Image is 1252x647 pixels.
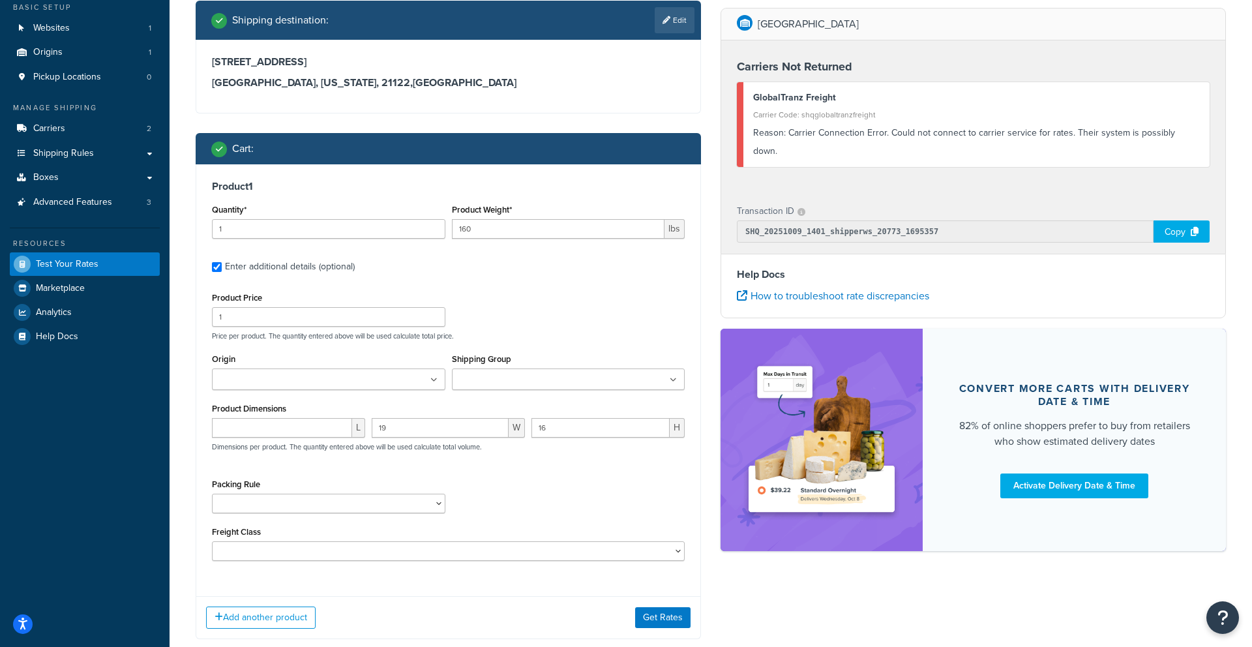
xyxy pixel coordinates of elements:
[212,293,262,303] label: Product Price
[452,354,511,364] label: Shipping Group
[664,219,685,239] span: lbs
[10,2,160,13] div: Basic Setup
[954,418,1195,449] div: 82% of online shoppers prefer to buy from retailers who show estimated delivery dates
[212,354,235,364] label: Origin
[753,124,1200,160] div: Carrier Connection Error. Could not connect to carrier service for rates. Their system is possibl...
[10,277,160,300] a: Marketplace
[33,72,101,83] span: Pickup Locations
[753,89,1200,107] div: GlobalTranz Freight
[10,325,160,348] a: Help Docs
[737,58,852,75] strong: Carriers Not Returned
[10,40,160,65] a: Origins1
[10,252,160,276] a: Test Your Rates
[737,267,1210,282] h4: Help Docs
[33,123,65,134] span: Carriers
[36,283,85,294] span: Marketplace
[149,23,151,34] span: 1
[33,197,112,208] span: Advanced Features
[655,7,694,33] a: Edit
[33,148,94,159] span: Shipping Rules
[10,102,160,113] div: Manage Shipping
[212,76,685,89] h3: [GEOGRAPHIC_DATA], [US_STATE], 21122 , [GEOGRAPHIC_DATA]
[147,197,151,208] span: 3
[33,47,63,58] span: Origins
[10,238,160,249] div: Resources
[232,143,254,155] h2: Cart :
[452,205,512,215] label: Product Weight*
[209,442,482,451] p: Dimensions per product. The quantity entered above will be used calculate total volume.
[737,202,794,220] p: Transaction ID
[10,190,160,215] a: Advanced Features3
[1206,601,1239,634] button: Open Resource Center
[10,190,160,215] li: Advanced Features
[212,180,685,193] h3: Product 1
[1154,220,1210,243] div: Copy
[212,219,445,239] input: 0
[954,382,1195,408] div: Convert more carts with delivery date & time
[740,348,903,532] img: feature-image-ddt-36eae7f7280da8017bfb280eaccd9c446f90b1fe08728e4019434db127062ab4.png
[212,205,246,215] label: Quantity*
[753,126,786,140] span: Reason:
[36,259,98,270] span: Test Your Rates
[10,166,160,190] a: Boxes
[10,117,160,141] a: Carriers2
[212,527,261,537] label: Freight Class
[10,16,160,40] li: Websites
[36,307,72,318] span: Analytics
[10,40,160,65] li: Origins
[209,331,688,340] p: Price per product. The quantity entered above will be used calculate total price.
[147,72,151,83] span: 0
[737,288,929,303] a: How to troubleshoot rate discrepancies
[149,47,151,58] span: 1
[10,117,160,141] li: Carriers
[147,123,151,134] span: 2
[635,607,691,628] button: Get Rates
[212,479,260,489] label: Packing Rule
[225,258,355,276] div: Enter additional details (optional)
[452,219,665,239] input: 0.00
[670,418,685,438] span: H
[10,301,160,324] a: Analytics
[206,607,316,629] button: Add another product
[352,418,365,438] span: L
[509,418,525,438] span: W
[10,142,160,166] a: Shipping Rules
[10,65,160,89] a: Pickup Locations0
[10,16,160,40] a: Websites1
[33,172,59,183] span: Boxes
[212,262,222,272] input: Enter additional details (optional)
[1000,474,1148,498] a: Activate Delivery Date & Time
[10,65,160,89] li: Pickup Locations
[753,106,1200,124] div: Carrier Code: shqglobaltranzfreight
[758,15,859,33] p: [GEOGRAPHIC_DATA]
[36,331,78,342] span: Help Docs
[212,404,286,414] label: Product Dimensions
[33,23,70,34] span: Websites
[212,55,685,68] h3: [STREET_ADDRESS]
[232,14,329,26] h2: Shipping destination :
